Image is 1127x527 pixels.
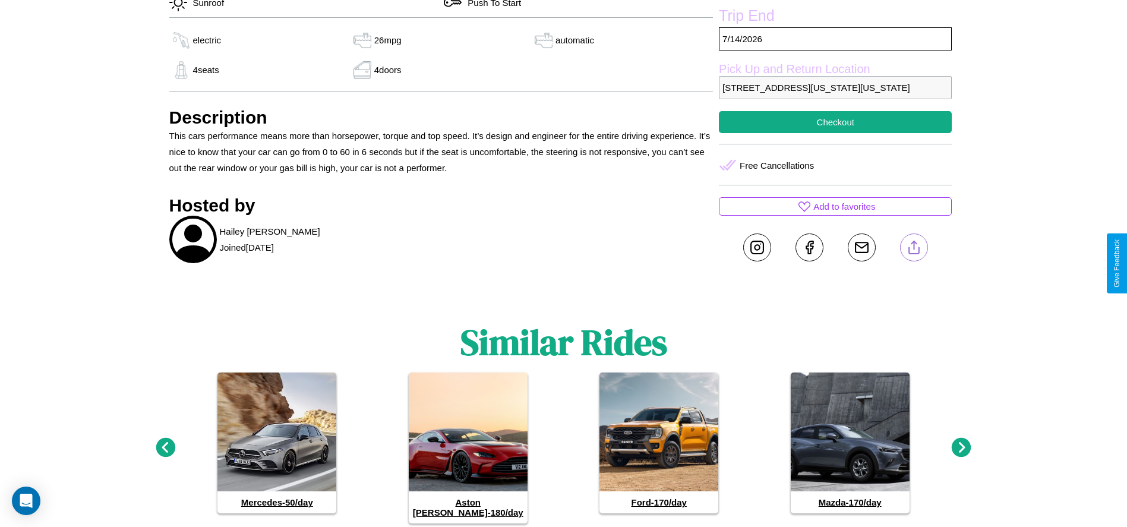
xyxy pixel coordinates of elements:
[1113,239,1121,288] div: Give Feedback
[532,31,555,49] img: gas
[193,62,219,78] p: 4 seats
[599,373,718,513] a: Ford-170/day
[169,128,714,176] p: This cars performance means more than horsepower, torque and top speed. It’s design and engineer ...
[169,31,193,49] img: gas
[740,157,814,173] p: Free Cancellations
[719,62,952,76] label: Pick Up and Return Location
[719,111,952,133] button: Checkout
[169,195,714,216] h3: Hosted by
[220,223,320,239] p: Hailey [PERSON_NAME]
[12,487,40,515] div: Open Intercom Messenger
[193,32,222,48] p: electric
[217,491,336,513] h4: Mercedes - 50 /day
[791,491,910,513] h4: Mazda - 170 /day
[374,32,402,48] p: 26 mpg
[169,108,714,128] h3: Description
[409,491,528,523] h4: Aston [PERSON_NAME] - 180 /day
[813,198,875,214] p: Add to favorites
[719,197,952,216] button: Add to favorites
[351,31,374,49] img: gas
[374,62,402,78] p: 4 doors
[555,32,594,48] p: automatic
[217,373,336,513] a: Mercedes-50/day
[220,239,274,255] p: Joined [DATE]
[719,27,952,51] p: 7 / 14 / 2026
[719,7,952,27] label: Trip End
[460,318,667,367] h1: Similar Rides
[719,76,952,99] p: [STREET_ADDRESS][US_STATE][US_STATE]
[599,491,718,513] h4: Ford - 170 /day
[409,373,528,523] a: Aston [PERSON_NAME]-180/day
[169,61,193,79] img: gas
[791,373,910,513] a: Mazda-170/day
[351,61,374,79] img: gas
